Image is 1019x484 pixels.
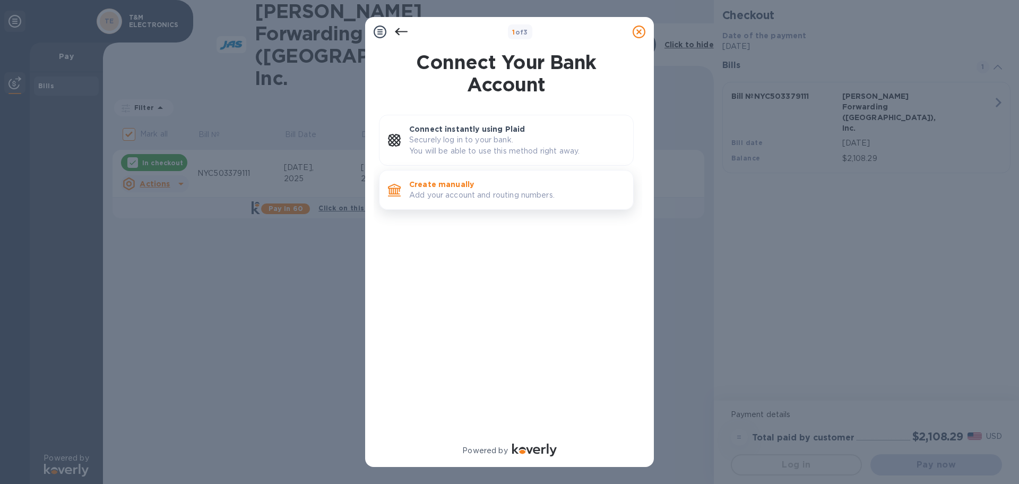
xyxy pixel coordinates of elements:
p: Add your account and routing numbers. [409,190,625,201]
b: of 3 [512,28,528,36]
img: Logo [512,444,557,456]
p: Powered by [462,445,507,456]
p: Securely log in to your bank. You will be able to use this method right away. [409,134,625,157]
span: 1 [512,28,515,36]
p: Connect instantly using Plaid [409,124,625,134]
p: Create manually [409,179,625,190]
h1: Connect Your Bank Account [375,51,638,96]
